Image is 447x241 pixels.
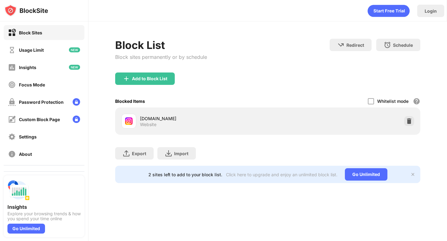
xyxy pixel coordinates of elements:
[174,151,188,156] div: Import
[148,172,222,177] div: 2 sites left to add to your block list.
[8,98,16,106] img: password-protection-off.svg
[115,99,145,104] div: Blocked Items
[19,65,36,70] div: Insights
[19,151,32,157] div: About
[19,99,64,105] div: Password Protection
[69,65,80,70] img: new-icon.svg
[19,117,60,122] div: Custom Block Page
[73,98,80,106] img: lock-menu.svg
[7,204,81,210] div: Insights
[132,76,167,81] div: Add to Block List
[4,4,48,17] img: logo-blocksite.svg
[368,5,410,17] div: animation
[345,168,387,181] div: Go Unlimited
[7,211,81,221] div: Explore your browsing trends & how you spend your time online
[140,115,268,122] div: [DOMAIN_NAME]
[346,42,364,48] div: Redirect
[226,172,337,177] div: Click here to upgrade and enjoy an unlimited block list.
[140,122,156,127] div: Website
[115,54,207,60] div: Block sites permanently or by schedule
[69,47,80,52] img: new-icon.svg
[8,116,16,123] img: customize-block-page-off.svg
[8,150,16,158] img: about-off.svg
[7,179,30,201] img: push-insights.svg
[8,81,16,89] img: focus-off.svg
[73,116,80,123] img: lock-menu.svg
[8,133,16,141] img: settings-off.svg
[8,46,16,54] img: time-usage-off.svg
[19,47,44,53] div: Usage Limit
[19,134,37,139] div: Settings
[132,151,146,156] div: Export
[377,99,409,104] div: Whitelist mode
[7,224,45,234] div: Go Unlimited
[8,29,16,37] img: block-on.svg
[8,64,16,71] img: insights-off.svg
[115,39,207,51] div: Block List
[425,8,437,14] div: Login
[125,117,133,125] img: favicons
[19,30,42,35] div: Block Sites
[393,42,413,48] div: Schedule
[19,82,45,87] div: Focus Mode
[410,172,415,177] img: x-button.svg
